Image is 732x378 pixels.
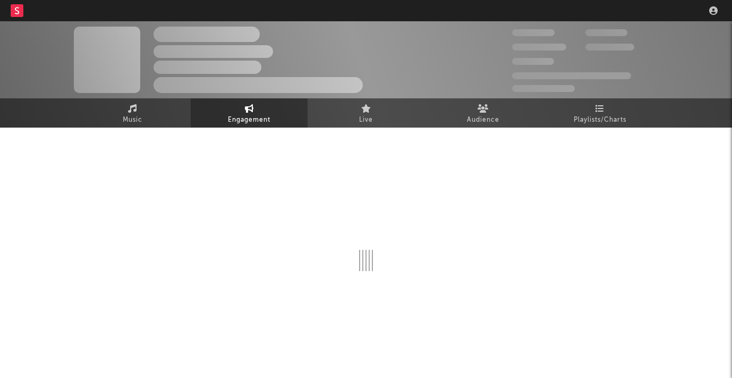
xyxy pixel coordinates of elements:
[512,85,575,92] span: Jump Score: 85.0
[512,72,631,79] span: 50,000,000 Monthly Listeners
[512,29,555,36] span: 300,000
[424,98,541,128] a: Audience
[228,114,270,127] span: Engagement
[512,44,566,51] span: 50,000,000
[512,58,554,65] span: 100,000
[467,114,499,127] span: Audience
[585,44,634,51] span: 1,000,000
[191,98,308,128] a: Engagement
[574,114,626,127] span: Playlists/Charts
[123,114,142,127] span: Music
[585,29,627,36] span: 100,000
[541,98,658,128] a: Playlists/Charts
[359,114,373,127] span: Live
[74,98,191,128] a: Music
[308,98,424,128] a: Live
